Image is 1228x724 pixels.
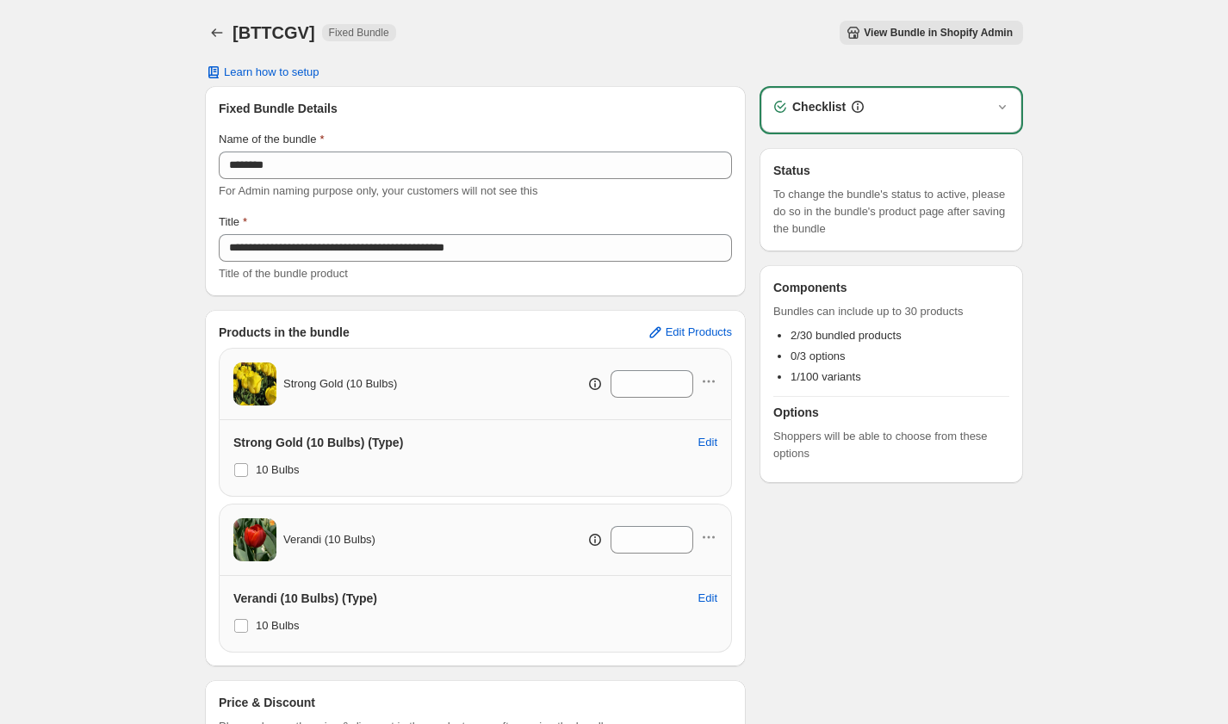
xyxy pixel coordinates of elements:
label: Name of the bundle [219,131,325,148]
span: Verandi (10 Bulbs) [283,531,375,548]
span: 2/30 bundled products [791,329,902,342]
span: 0/3 options [791,350,846,362]
span: Edit [698,436,717,449]
span: Fixed Bundle [329,26,389,40]
span: 10 Bulbs [256,463,300,476]
h3: Components [773,279,847,296]
h3: Products in the bundle [219,324,350,341]
h3: Options [773,404,1009,421]
span: Learn how to setup [224,65,319,79]
button: View Bundle in Shopify Admin [840,21,1023,45]
h3: Strong Gold (10 Bulbs) (Type) [233,434,403,451]
img: Strong Gold (10 Bulbs) [233,362,276,405]
h3: Verandi (10 Bulbs) (Type) [233,590,377,607]
span: Edit [698,591,717,605]
h3: Fixed Bundle Details [219,100,732,117]
span: Bundles can include up to 30 products [773,303,1009,320]
span: Edit Products [666,325,732,339]
span: For Admin naming purpose only, your customers will not see this [219,184,537,197]
h3: Checklist [792,98,846,115]
button: Edit [688,429,728,456]
span: Title of the bundle product [219,267,348,280]
label: Title [219,213,247,231]
h3: Price & Discount [219,694,315,711]
span: 1/100 variants [791,370,861,383]
button: Learn how to setup [195,60,330,84]
h3: Status [773,162,1009,179]
span: 10 Bulbs [256,619,300,632]
img: Verandi (10 Bulbs) [233,518,276,561]
span: Shoppers will be able to choose from these options [773,428,1009,462]
button: Edit [688,585,728,612]
span: Strong Gold (10 Bulbs) [283,375,397,393]
h1: [BTTCGV] [233,22,315,43]
button: Edit Products [636,319,742,346]
span: To change the bundle's status to active, please do so in the bundle's product page after saving t... [773,186,1009,238]
span: View Bundle in Shopify Admin [864,26,1013,40]
button: Back [205,21,229,45]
